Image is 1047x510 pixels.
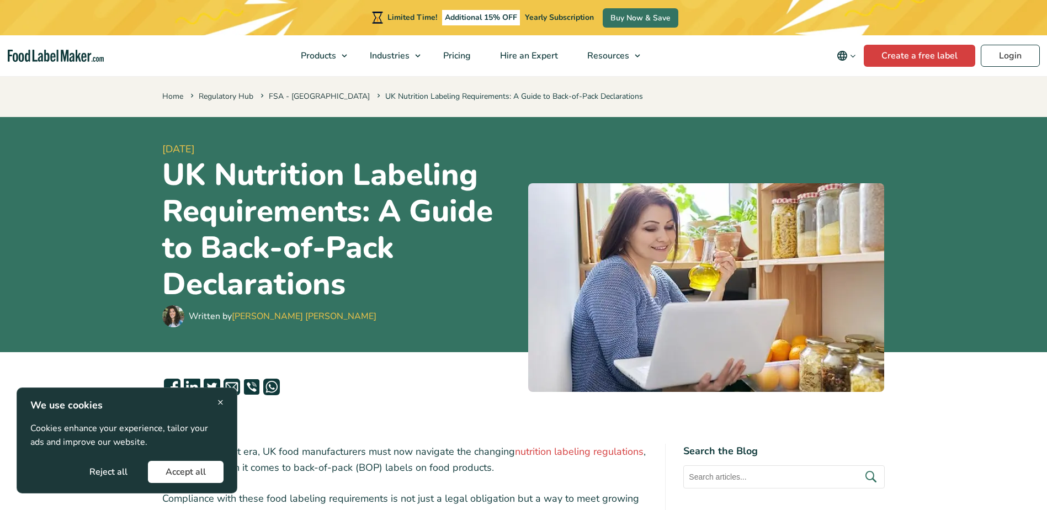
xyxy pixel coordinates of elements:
span: Additional 15% OFF [442,10,520,25]
a: Regulatory Hub [199,91,253,102]
a: Resources [573,35,646,76]
a: FSA - [GEOGRAPHIC_DATA] [269,91,370,102]
a: Home [162,91,183,102]
a: Login [981,45,1040,67]
button: Accept all [148,461,224,483]
a: Create a free label [864,45,975,67]
h1: UK Nutrition Labeling Requirements: A Guide to Back-of-Pack Declarations [162,157,519,302]
span: Yearly Subscription [525,12,594,23]
a: Food Label Maker homepage [8,50,104,62]
span: UK Nutrition Labeling Requirements: A Guide to Back-of-Pack Declarations [375,91,643,102]
a: Pricing [429,35,483,76]
h4: Search the Blog [683,444,885,459]
button: Change language [829,45,864,67]
div: Written by [189,310,376,323]
img: Maria Abi Hanna - Food Label Maker [162,305,184,327]
a: Products [286,35,353,76]
button: Reject all [72,461,145,483]
input: Search articles... [683,465,885,488]
a: Hire an Expert [486,35,570,76]
span: Industries [366,50,411,62]
a: [PERSON_NAME] [PERSON_NAME] [232,310,376,322]
span: Products [297,50,337,62]
span: Pricing [440,50,472,62]
span: Limited Time! [387,12,437,23]
span: × [217,395,224,410]
a: nutrition labeling regulations [515,445,644,458]
span: [DATE] [162,142,519,157]
strong: We use cookies [30,399,103,412]
a: Industries [355,35,426,76]
p: In the post-Brexit era, UK food manufacturers must now navigate the changing , particularly when ... [162,444,648,476]
a: Buy Now & Save [603,8,678,28]
p: Cookies enhance your experience, tailor your ads and improve our website. [30,422,224,450]
span: Hire an Expert [497,50,559,62]
span: Resources [584,50,630,62]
